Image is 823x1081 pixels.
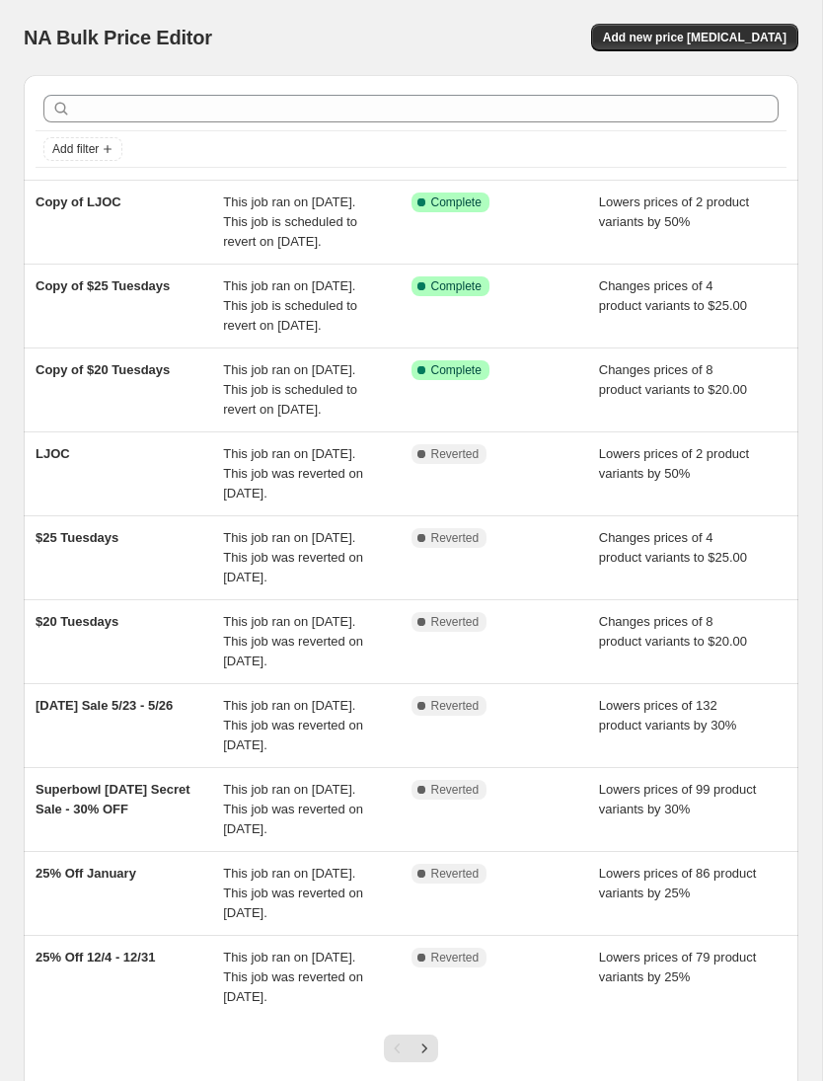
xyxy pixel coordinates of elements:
span: Changes prices of 8 product variants to $20.00 [599,614,747,649]
span: Reverted [431,446,480,462]
span: This job ran on [DATE]. This job was reverted on [DATE]. [223,446,363,501]
span: LJOC [36,446,70,461]
span: Changes prices of 8 product variants to $20.00 [599,362,747,397]
nav: Pagination [384,1035,438,1062]
span: [DATE] Sale 5/23 - 5/26 [36,698,173,713]
span: This job ran on [DATE]. This job was reverted on [DATE]. [223,698,363,752]
span: Reverted [431,530,480,546]
span: NA Bulk Price Editor [24,27,212,48]
span: Reverted [431,950,480,965]
span: This job ran on [DATE]. This job was reverted on [DATE]. [223,614,363,668]
span: This job ran on [DATE]. This job was reverted on [DATE]. [223,950,363,1004]
span: Lowers prices of 79 product variants by 25% [599,950,757,984]
span: Reverted [431,614,480,630]
span: Add filter [52,141,99,157]
button: Next [411,1035,438,1062]
span: Reverted [431,698,480,714]
span: Lowers prices of 86 product variants by 25% [599,866,757,900]
button: Add filter [43,137,122,161]
span: 25% Off January [36,866,136,881]
span: This job ran on [DATE]. This job was reverted on [DATE]. [223,866,363,920]
span: This job ran on [DATE]. This job was reverted on [DATE]. [223,782,363,836]
span: This job ran on [DATE]. This job was reverted on [DATE]. [223,530,363,584]
span: Reverted [431,866,480,882]
span: Lowers prices of 2 product variants by 50% [599,194,749,229]
span: Reverted [431,782,480,798]
span: This job ran on [DATE]. This job is scheduled to revert on [DATE]. [223,362,357,417]
span: Copy of $25 Tuesdays [36,278,170,293]
span: Lowers prices of 2 product variants by 50% [599,446,749,481]
span: Copy of LJOC [36,194,121,209]
span: Lowers prices of 132 product variants by 30% [599,698,736,733]
span: Complete [431,194,482,210]
span: Add new price [MEDICAL_DATA] [603,30,786,45]
span: $20 Tuesdays [36,614,118,629]
span: Changes prices of 4 product variants to $25.00 [599,278,747,313]
button: Add new price [MEDICAL_DATA] [591,24,798,51]
span: Lowers prices of 99 product variants by 30% [599,782,757,816]
span: Changes prices of 4 product variants to $25.00 [599,530,747,565]
span: Copy of $20 Tuesdays [36,362,170,377]
span: Superbowl [DATE] Secret Sale - 30% OFF [36,782,190,816]
span: Complete [431,362,482,378]
span: 25% Off 12/4 - 12/31 [36,950,155,965]
span: This job ran on [DATE]. This job is scheduled to revert on [DATE]. [223,194,357,249]
span: This job ran on [DATE]. This job is scheduled to revert on [DATE]. [223,278,357,333]
span: Complete [431,278,482,294]
span: $25 Tuesdays [36,530,118,545]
